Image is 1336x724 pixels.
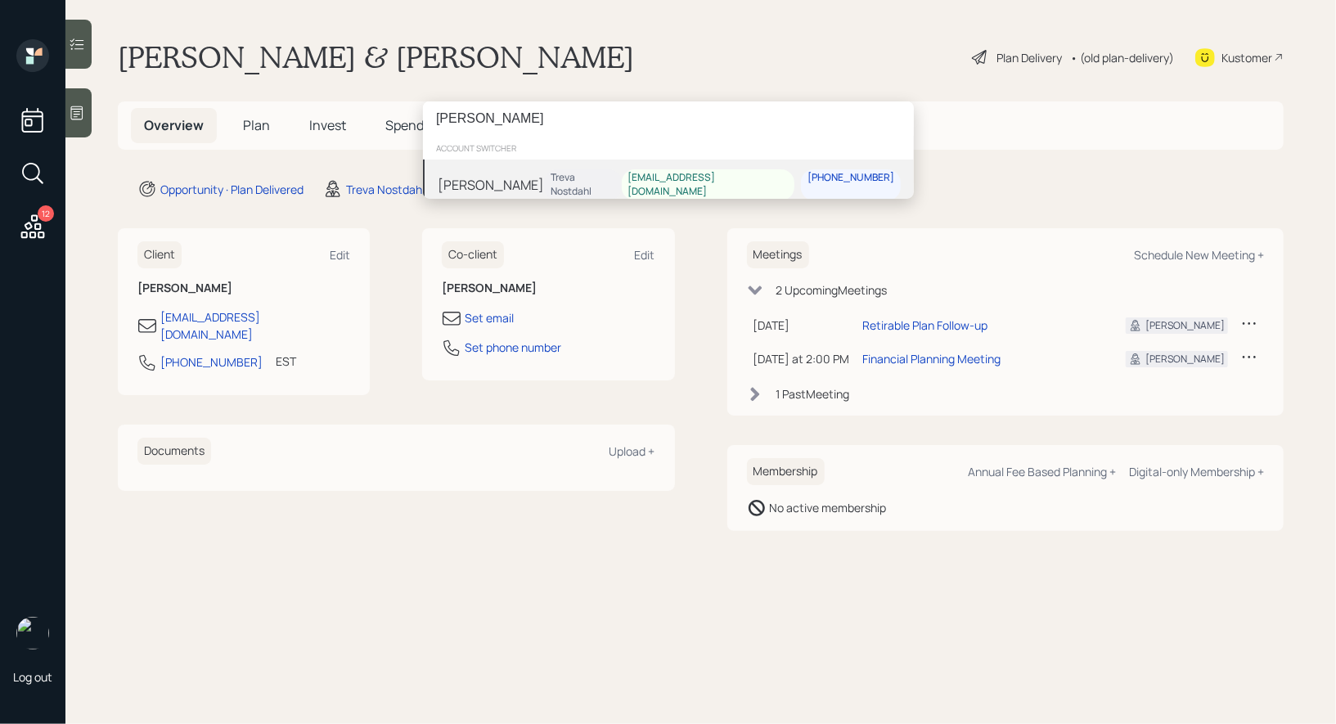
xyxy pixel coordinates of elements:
div: Treva Nostdahl [551,171,615,199]
div: [PERSON_NAME] [438,175,544,195]
div: [PHONE_NUMBER] [807,171,894,185]
input: Type a command or search… [423,101,914,136]
div: [EMAIL_ADDRESS][DOMAIN_NAME] [628,171,787,199]
div: account switcher [423,136,914,160]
